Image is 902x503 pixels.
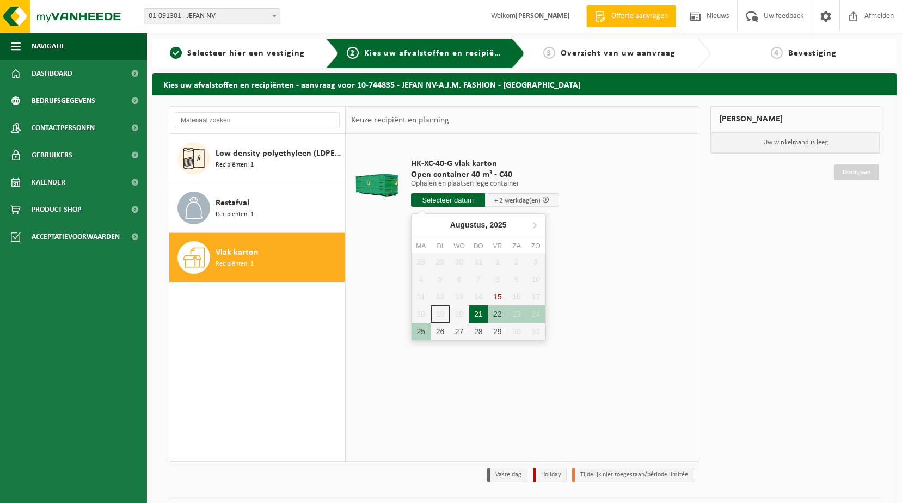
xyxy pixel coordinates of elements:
div: zo [526,241,545,251]
p: Uw winkelmand is leeg [711,132,880,153]
div: 27 [450,323,469,340]
div: 29 [488,323,507,340]
button: Restafval Recipiënten: 1 [169,183,345,233]
span: 3 [543,47,555,59]
div: 21 [469,305,488,323]
button: Vlak karton Recipiënten: 1 [169,233,345,282]
li: Vaste dag [487,468,527,482]
span: Contactpersonen [32,114,95,142]
span: Recipiënten: 1 [216,210,254,220]
h2: Kies uw afvalstoffen en recipiënten - aanvraag voor 10-744835 - JEFAN NV-A.J.M. FASHION - [GEOGRA... [152,73,897,95]
div: 28 [469,323,488,340]
a: Offerte aanvragen [586,5,676,27]
span: Acceptatievoorwaarden [32,223,120,250]
div: 25 [412,323,431,340]
li: Tijdelijk niet toegestaan/période limitée [572,468,694,482]
div: wo [450,241,469,251]
span: 1 [170,47,182,59]
span: Overzicht van uw aanvraag [561,49,676,58]
div: do [469,241,488,251]
input: Materiaal zoeken [175,112,340,128]
div: di [431,241,450,251]
li: Holiday [533,468,567,482]
span: Recipiënten: 1 [216,259,254,269]
span: Vlak karton [216,246,259,259]
span: Product Shop [32,196,81,223]
span: Restafval [216,197,249,210]
span: 4 [771,47,783,59]
button: Low density polyethyleen (LDPE) folie, los, naturel Recipiënten: 1 [169,134,345,183]
span: HK-XC-40-G vlak karton [411,158,559,169]
div: vr [488,241,507,251]
div: za [507,241,526,251]
div: Augustus, [446,216,511,234]
div: Keuze recipiënt en planning [346,107,455,134]
span: Recipiënten: 1 [216,160,254,170]
a: 1Selecteer hier een vestiging [158,47,317,60]
a: Doorgaan [834,164,879,180]
span: Navigatie [32,33,65,60]
span: Bevestiging [788,49,837,58]
span: + 2 werkdag(en) [494,197,541,204]
div: ma [412,241,431,251]
div: 26 [431,323,450,340]
strong: [PERSON_NAME] [516,12,570,20]
span: Kies uw afvalstoffen en recipiënten [364,49,514,58]
p: Ophalen en plaatsen lege container [411,180,559,188]
span: 01-091301 - JEFAN NV [144,8,280,24]
div: [PERSON_NAME] [710,106,880,132]
span: Bedrijfsgegevens [32,87,95,114]
span: Kalender [32,169,65,196]
span: Selecteer hier een vestiging [187,49,305,58]
span: 01-091301 - JEFAN NV [144,9,280,24]
input: Selecteer datum [411,193,485,207]
div: 22 [488,305,507,323]
span: Offerte aanvragen [609,11,671,22]
span: Gebruikers [32,142,72,169]
i: 2025 [489,221,506,229]
span: Dashboard [32,60,72,87]
span: 2 [347,47,359,59]
span: Low density polyethyleen (LDPE) folie, los, naturel [216,147,342,160]
span: Open container 40 m³ - C40 [411,169,559,180]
